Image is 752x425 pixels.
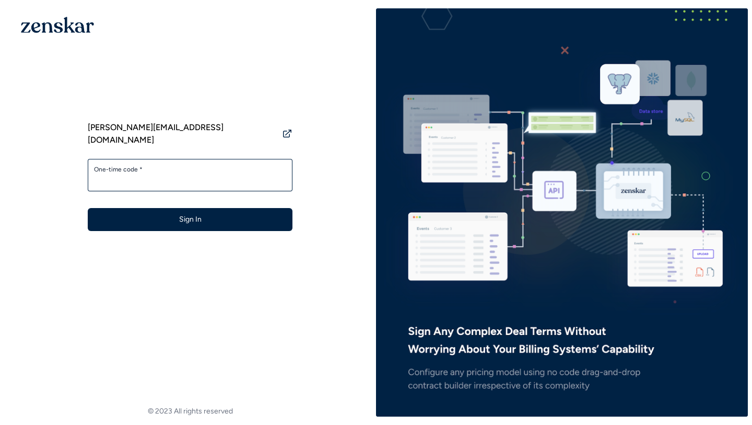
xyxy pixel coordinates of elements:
span: [PERSON_NAME][EMAIL_ADDRESS][DOMAIN_NAME] [88,121,278,146]
footer: © 2023 All rights reserved [4,406,376,417]
button: Sign In [88,208,292,231]
img: 1OGAJ2xQqyY4LXKgY66KYq0eOWRCkrZdAb3gUhuVAqdWPZE9SRJmCz+oDMSn4zDLXe31Ii730ItAGKgCKgCCgCikA4Av8PJUP... [21,17,94,33]
label: One-time code * [94,165,286,174]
